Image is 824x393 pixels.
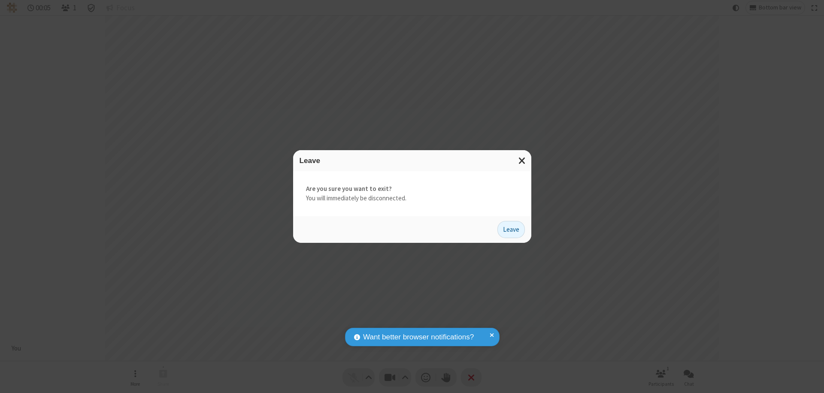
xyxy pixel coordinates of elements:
span: Want better browser notifications? [363,332,474,343]
div: You will immediately be disconnected. [293,171,531,216]
button: Close modal [513,150,531,171]
h3: Leave [300,157,525,165]
button: Leave [497,221,525,238]
strong: Are you sure you want to exit? [306,184,518,194]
